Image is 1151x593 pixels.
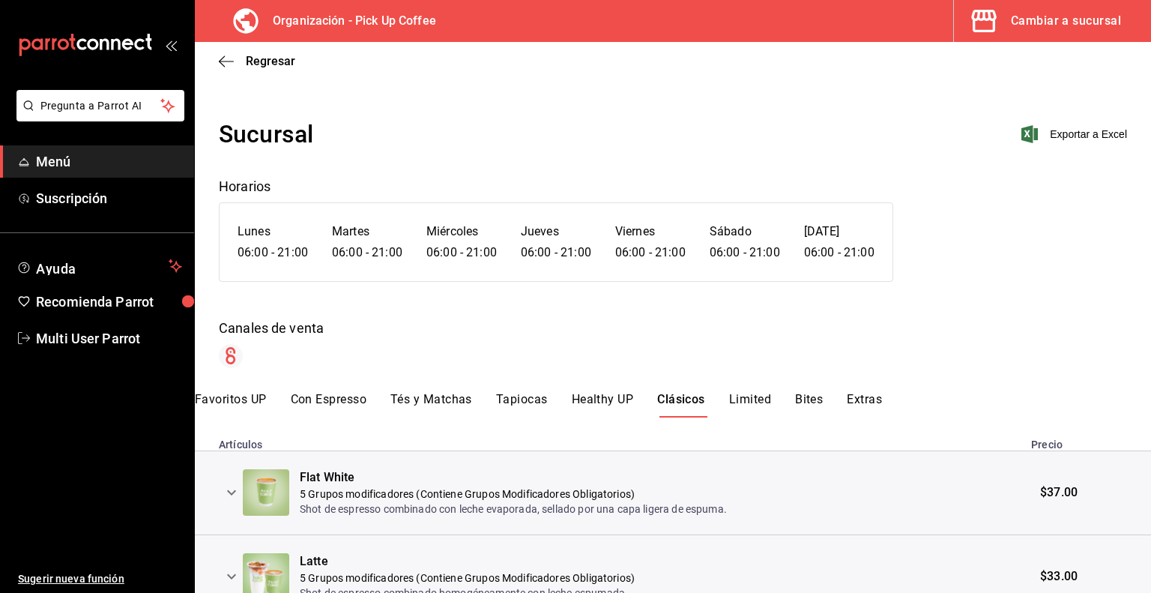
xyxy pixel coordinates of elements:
h6: 06:00 - 21:00 [804,242,874,263]
h6: Jueves [521,221,591,242]
h6: 06:00 - 21:00 [615,242,686,263]
h6: 06:00 - 21:00 [238,242,308,263]
a: Pregunta a Parrot AI [10,109,184,124]
span: Recomienda Parrot [36,292,182,312]
span: Sugerir nueva función [18,571,182,587]
p: 5 Grupos modificadores (Contiene Grupos Modificadores Obligatorios) [300,571,635,586]
button: expand row [219,480,244,505]
button: open_drawer_menu [165,39,177,51]
h6: Lunes [238,221,308,242]
button: Clásicos [657,392,705,418]
h3: Organización - Pick Up Coffee [261,12,436,30]
h6: Miércoles [426,221,497,242]
span: $37.00 [1040,484,1078,502]
img: Preview [243,469,289,516]
p: Shot de espresso combinado con leche evaporada, sellado por una capa ligera de espuma. [300,502,727,517]
button: expand row [219,564,244,589]
h6: 06:00 - 21:00 [710,242,780,263]
span: Ayuda [36,257,163,275]
button: Pregunta a Parrot AI [16,90,184,121]
button: Regresar [219,54,295,68]
h6: 06:00 - 21:00 [426,242,497,263]
button: Con Espresso [291,392,367,418]
span: Menú [36,151,182,172]
span: $33.00 [1040,568,1078,586]
th: Precio [1022,430,1151,451]
div: Cambiar a sucursal [1011,10,1121,31]
h6: [DATE] [804,221,874,242]
span: Pregunta a Parrot AI [40,98,161,114]
span: Multi User Parrot [36,328,182,349]
h6: Martes [332,221,402,242]
div: Latte [300,553,635,571]
h6: Viernes [615,221,686,242]
div: Canales de venta [219,318,1127,338]
p: 5 Grupos modificadores (Contiene Grupos Modificadores Obligatorios) [300,487,727,502]
div: Horarios [219,176,1127,196]
h6: Sábado [710,221,780,242]
th: Artículos [195,430,1022,451]
h6: 06:00 - 21:00 [521,242,591,263]
button: Limited [729,392,771,418]
button: Extras [847,392,882,418]
div: scrollable menu categories [195,392,1151,418]
div: Sucursal [219,116,313,152]
span: Suscripción [36,188,182,208]
button: Bites [795,392,823,418]
div: Flat White [300,469,727,487]
button: Healthy UP [572,392,634,418]
h6: 06:00 - 21:00 [332,242,402,263]
button: Tapiocas [496,392,548,418]
button: Exportar a Excel [1024,125,1127,143]
button: Tés y Matchas [390,392,472,418]
span: Regresar [246,54,295,68]
button: Favoritos UP [195,392,267,418]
